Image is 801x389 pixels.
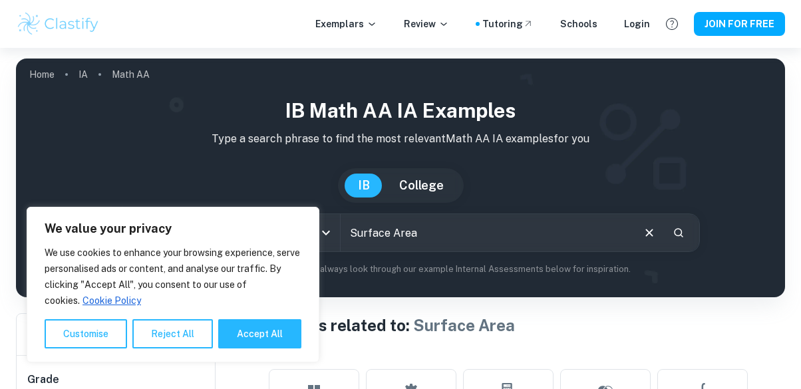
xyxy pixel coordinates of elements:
img: profile cover [16,59,785,297]
h6: Topic [237,348,785,364]
div: We value your privacy [27,207,319,362]
h6: Grade [27,372,206,388]
p: We value your privacy [45,221,301,237]
button: JOIN FOR FREE [694,12,785,36]
h1: IB Math AA IA examples [27,96,774,126]
img: Clastify logo [16,11,100,37]
a: IA [79,65,88,84]
button: Search [667,221,690,244]
p: Type a search phrase to find the most relevant Math AA IA examples for you [27,131,774,147]
p: Not sure what to search for? You can always look through our example Internal Assessments below f... [27,263,774,276]
button: Help and Feedback [661,13,683,35]
a: Home [29,65,55,84]
button: Customise [45,319,127,348]
h1: Math AA IAs related to: [237,313,785,337]
p: Math AA [112,67,150,82]
button: College [386,174,457,197]
a: Cookie Policy [82,295,142,307]
span: Surface Area [413,316,515,334]
p: Exemplars [315,17,377,31]
p: Review [404,17,449,31]
p: We use cookies to enhance your browsing experience, serve personalised ads or content, and analys... [45,245,301,309]
a: Login [624,17,650,31]
button: IB [345,174,383,197]
input: E.g. modelling a logo, player arrangements, shape of an egg... [341,214,631,251]
button: Reject All [132,319,213,348]
button: Accept All [218,319,301,348]
a: Schools [560,17,597,31]
button: Clear [637,220,662,245]
a: Tutoring [482,17,534,31]
button: Open [317,223,335,242]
